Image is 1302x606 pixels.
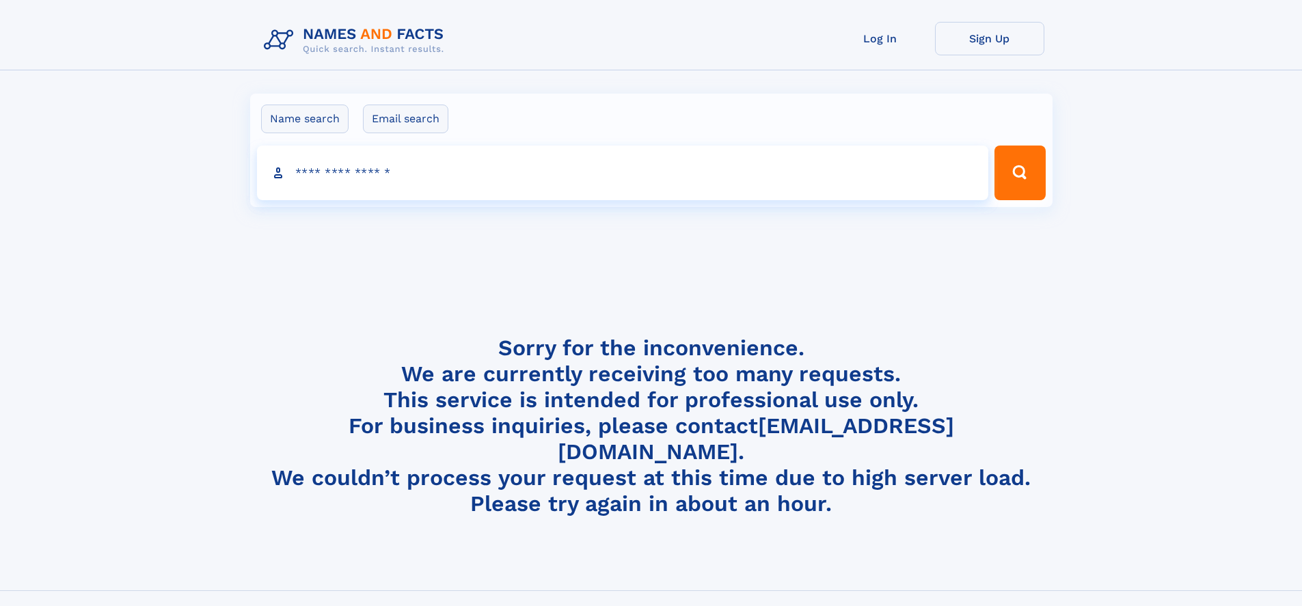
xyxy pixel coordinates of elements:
[258,22,455,59] img: Logo Names and Facts
[994,146,1045,200] button: Search Button
[363,105,448,133] label: Email search
[257,146,989,200] input: search input
[261,105,349,133] label: Name search
[558,413,954,465] a: [EMAIL_ADDRESS][DOMAIN_NAME]
[826,22,935,55] a: Log In
[258,335,1044,517] h4: Sorry for the inconvenience. We are currently receiving too many requests. This service is intend...
[935,22,1044,55] a: Sign Up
